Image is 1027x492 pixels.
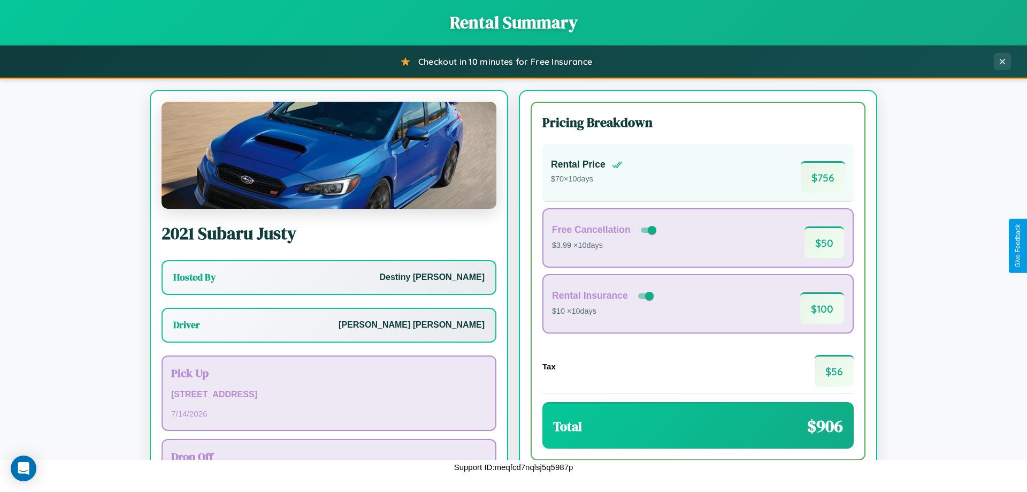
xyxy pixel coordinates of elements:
[380,270,485,285] p: Destiny [PERSON_NAME]
[173,319,200,331] h3: Driver
[804,226,844,258] span: $ 50
[800,292,844,324] span: $ 100
[552,305,656,319] p: $10 × 10 days
[339,317,485,333] p: [PERSON_NAME] [PERSON_NAME]
[162,102,496,209] img: Subaru Justy
[173,271,216,284] h3: Hosted By
[551,159,606,170] h4: Rental Price
[815,355,854,387] span: $ 56
[552,239,658,253] p: $3.99 × 10 days
[171,406,487,421] p: 7 / 14 / 2026
[418,56,592,67] span: Checkout in 10 minutes for Free Insurance
[553,418,582,435] h3: Total
[171,365,487,381] h3: Pick Up
[11,456,36,481] div: Open Intercom Messenger
[171,387,487,403] p: [STREET_ADDRESS]
[542,362,556,371] h4: Tax
[11,11,1016,34] h1: Rental Summary
[454,460,573,474] p: Support ID: meqfcd7nqlsj5q5987p
[1014,224,1022,268] div: Give Feedback
[552,290,628,301] h4: Rental Insurance
[801,161,845,193] span: $ 756
[171,449,487,464] h3: Drop Off
[552,224,631,236] h4: Free Cancellation
[551,172,623,186] p: $ 70 × 10 days
[162,222,496,245] h2: 2021 Subaru Justy
[807,414,843,438] span: $ 906
[542,113,854,131] h3: Pricing Breakdown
